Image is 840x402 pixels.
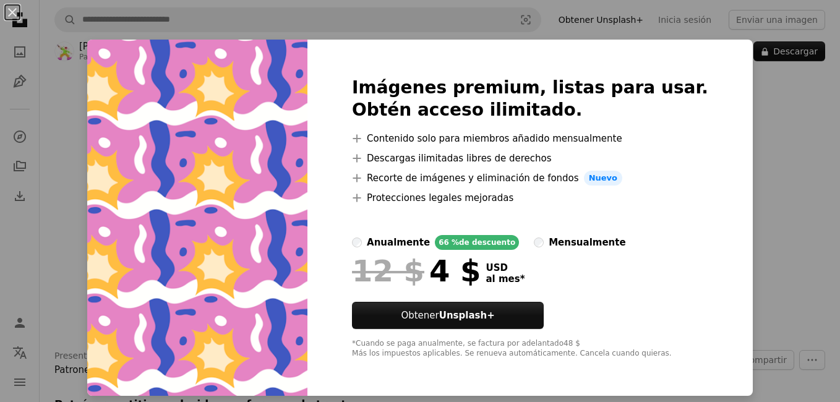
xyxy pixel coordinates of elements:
span: Nuevo [584,171,622,186]
input: anualmente66 %de descuento [352,237,362,247]
span: USD [486,262,525,273]
div: *Cuando se paga anualmente, se factura por adelantado 48 $ Más los impuestos aplicables. Se renue... [352,339,708,359]
input: mensualmente [534,237,544,247]
h2: Imágenes premium, listas para usar. Obtén acceso ilimitado. [352,77,708,121]
div: 66 % de descuento [435,235,519,250]
img: premium_vector-1753376135747-fedf815fd64e [87,40,307,396]
li: Protecciones legales mejoradas [352,190,708,205]
div: anualmente [367,235,430,250]
div: mensualmente [549,235,625,250]
span: 12 $ [352,255,424,287]
li: Descargas ilimitadas libres de derechos [352,151,708,166]
li: Contenido solo para miembros añadido mensualmente [352,131,708,146]
span: al mes * [486,273,525,284]
button: ObtenerUnsplash+ [352,302,544,329]
strong: Unsplash+ [439,310,495,321]
div: 4 $ [352,255,481,287]
li: Recorte de imágenes y eliminación de fondos [352,171,708,186]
